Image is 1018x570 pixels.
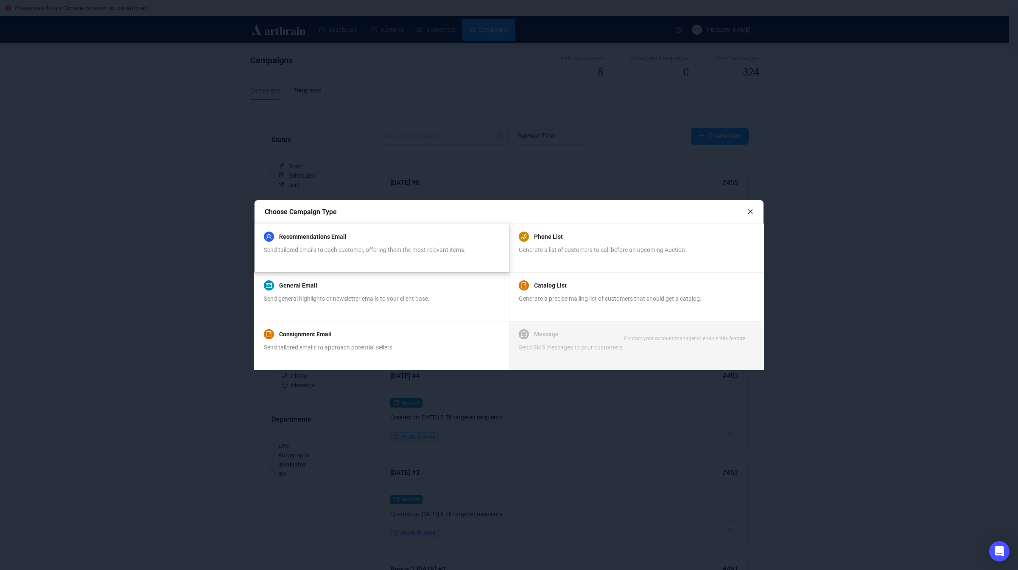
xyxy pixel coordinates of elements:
[534,280,567,291] a: Catalog List
[624,334,745,343] div: Contact your account manager to enable this feature
[521,234,527,240] span: phone
[266,282,272,288] span: mail
[264,295,430,302] span: Send general highlights or newsletter emails to your client base.
[521,331,527,337] span: message
[534,329,559,339] a: Message
[265,207,747,217] div: Choose Campaign Type
[266,331,272,337] span: book
[519,295,702,302] span: Generate a precise mailing list of customers that should get a catalog.
[521,282,527,288] span: book
[279,280,317,291] a: General Email
[279,329,332,339] a: Consignment Email
[519,344,624,351] span: Send SMS messages to your customers.
[264,246,466,253] span: Send tailored emails to each customer, offering them the most relevant items.
[264,344,394,351] span: Send tailored emails to approach potential sellers.
[279,232,347,242] a: Recommendations Email
[989,541,1010,562] div: Open Intercom Messenger
[519,246,687,253] span: Generate a list of customers to call before an upcoming Auction.
[534,232,563,242] a: Phone List
[266,234,272,240] span: user
[747,209,753,215] span: close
